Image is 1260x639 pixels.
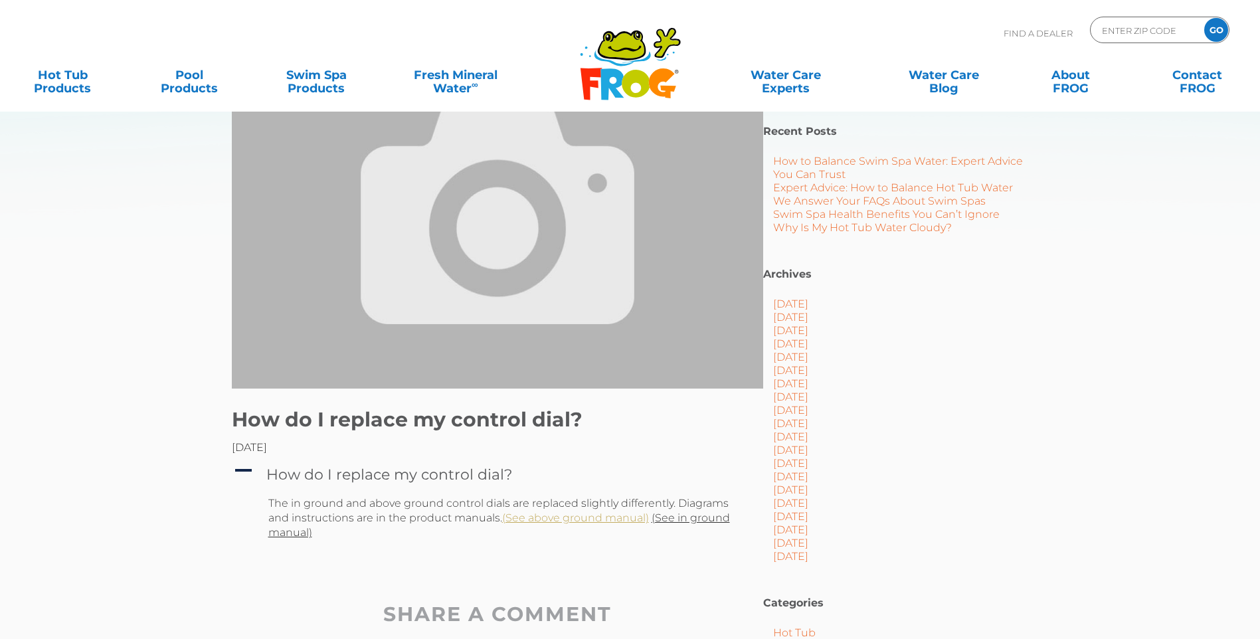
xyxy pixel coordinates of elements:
[773,221,952,234] a: Why Is My Hot Tub Water Cloudy?
[894,62,993,88] a: Water CareBlog
[232,409,763,431] h1: How do I replace my control dial?
[773,444,808,456] a: [DATE]
[266,463,512,486] h4: How do I replace my control dial?
[763,125,1029,138] h2: Recent Posts
[1148,62,1247,88] a: ContactFROG
[773,195,986,207] a: We Answer Your FAQs About Swim Spas
[1004,17,1073,50] p: Find A Dealer
[472,79,478,90] sup: ∞
[232,441,763,454] div: [DATE]
[706,62,866,88] a: Water CareExperts
[1101,21,1190,40] input: Zip Code Form
[773,537,808,549] a: [DATE]
[773,457,808,470] a: [DATE]
[502,511,649,524] a: (See above ground manual)
[773,337,808,350] a: [DATE]
[268,496,747,540] p: The in ground and above ground control dials are replaced slightly differently. Diagrams and inst...
[232,41,763,389] img: Frog Products Blog Image
[763,268,1029,281] h2: Archives
[773,430,808,443] a: [DATE]
[773,364,808,377] a: [DATE]
[1204,18,1228,42] input: GO
[773,510,808,523] a: [DATE]
[1021,62,1120,88] a: AboutFROG
[773,155,1023,181] a: How to Balance Swim Spa Water: Expert Advice You Can Trust
[232,460,763,490] a: A How do I replace my control dial?
[773,324,808,337] a: [DATE]
[13,62,112,88] a: Hot TubProducts
[773,484,808,496] a: [DATE]
[773,417,808,430] a: [DATE]
[773,298,808,310] a: [DATE]
[773,497,808,509] a: [DATE]
[773,470,808,483] a: [DATE]
[773,181,1013,194] a: Expert Advice: How to Balance Hot Tub Water
[773,351,808,363] a: [DATE]
[773,626,816,639] a: Hot Tub
[773,404,808,416] a: [DATE]
[232,601,763,628] h2: SHARE A COMMENT
[773,391,808,403] a: [DATE]
[140,62,239,88] a: PoolProducts
[773,208,1000,221] a: Swim Spa Health Benefits You Can’t Ignore
[773,550,808,563] a: [DATE]
[233,461,253,481] span: A
[763,596,1029,610] h2: Categories
[773,311,808,323] a: [DATE]
[773,523,808,536] a: [DATE]
[267,62,366,88] a: Swim SpaProducts
[773,377,808,390] a: [DATE]
[394,62,517,88] a: Fresh MineralWater∞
